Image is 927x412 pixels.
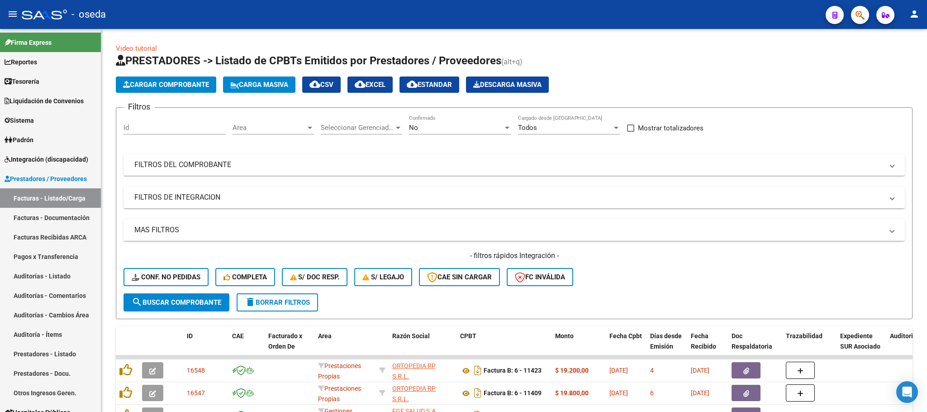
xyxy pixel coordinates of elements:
[650,367,654,374] span: 4
[466,77,549,93] button: Descarga Masiva
[309,79,320,90] mat-icon: cloud_download
[134,225,883,235] mat-panel-title: MAS FILTROS
[472,386,484,400] i: Descargar documento
[551,326,606,366] datatable-header-cell: Monto
[232,332,244,340] span: CAE
[691,332,716,350] span: Fecha Recibido
[837,326,886,366] datatable-header-cell: Expediente SUR Asociado
[5,115,34,125] span: Sistema
[355,79,366,90] mat-icon: cloud_download
[392,362,436,380] span: ORTOPEDIA RP S.R.L.
[609,332,642,340] span: Fecha Cpbt
[691,367,709,374] span: [DATE]
[124,251,905,261] h4: - filtros rápidos Integración -
[321,124,394,132] span: Seleccionar Gerenciador
[230,81,288,89] span: Carga Masiva
[5,174,87,184] span: Prestadores / Proveedores
[116,44,157,53] a: Video tutorial
[389,326,456,366] datatable-header-cell: Razón Social
[187,367,205,374] span: 16548
[896,381,918,403] div: Open Intercom Messenger
[124,293,229,311] button: Buscar Comprobante
[392,332,430,340] span: Razón Social
[124,268,209,286] button: Conf. no pedidas
[427,273,492,281] span: CAE SIN CARGAR
[237,293,318,311] button: Borrar Filtros
[5,57,37,67] span: Reportes
[786,332,822,340] span: Trazabilidad
[223,77,295,93] button: Carga Masiva
[650,389,654,397] span: 6
[5,135,33,145] span: Padrón
[134,160,883,170] mat-panel-title: FILTROS DEL COMPROBANTE
[515,273,565,281] span: FC Inválida
[124,154,905,176] mat-expansion-panel-header: FILTROS DEL COMPROBANTE
[124,101,155,113] h3: Filtros
[124,219,905,241] mat-expansion-panel-header: MAS FILTROS
[134,192,883,202] mat-panel-title: FILTROS DE INTEGRACION
[290,273,340,281] span: S/ Doc Resp.
[472,363,484,378] i: Descargar documento
[687,326,728,366] datatable-header-cell: Fecha Recibido
[318,385,361,402] span: Prestaciones Propias
[484,390,542,397] strong: Factura B: 6 - 11409
[265,326,314,366] datatable-header-cell: Facturado x Orden De
[314,326,376,366] datatable-header-cell: Area
[123,81,209,89] span: Cargar Comprobante
[609,389,628,397] span: [DATE]
[7,9,18,19] mat-icon: menu
[419,268,500,286] button: CAE SIN CARGAR
[228,326,265,366] datatable-header-cell: CAE
[5,154,88,164] span: Integración (discapacidad)
[890,332,917,340] span: Auditoria
[555,367,589,374] strong: $ 19.200,00
[309,81,333,89] span: CSV
[460,332,476,340] span: CPBT
[132,297,143,307] mat-icon: search
[5,38,52,48] span: Firma Express
[647,326,687,366] datatable-header-cell: Días desde Emisión
[840,332,880,350] span: Expediente SUR Asociado
[347,77,393,93] button: EXCEL
[484,367,542,374] strong: Factura B: 6 - 11423
[187,332,193,340] span: ID
[466,77,549,93] app-download-masive: Descarga masiva de comprobantes (adjuntos)
[245,298,310,307] span: Borrar Filtros
[116,77,216,93] button: Cargar Comprobante
[909,9,920,19] mat-icon: person
[392,361,453,380] div: 30710509375
[132,273,200,281] span: Conf. no pedidas
[728,326,782,366] datatable-header-cell: Doc Respaldatoria
[609,367,628,374] span: [DATE]
[407,81,452,89] span: Estandar
[318,332,332,340] span: Area
[5,96,84,106] span: Liquidación de Convenios
[638,123,704,134] span: Mostrar totalizadores
[732,332,772,350] span: Doc Respaldatoria
[223,273,267,281] span: Completa
[124,187,905,208] mat-expansion-panel-header: FILTROS DE INTEGRACION
[354,268,412,286] button: S/ legajo
[555,332,574,340] span: Monto
[215,268,275,286] button: Completa
[409,124,418,132] span: No
[233,124,306,132] span: Area
[399,77,459,93] button: Estandar
[187,389,205,397] span: 16547
[116,54,501,67] span: PRESTADORES -> Listado de CPBTs Emitidos por Prestadores / Proveedores
[268,332,302,350] span: Facturado x Orden De
[362,273,404,281] span: S/ legajo
[518,124,537,132] span: Todos
[245,297,256,307] mat-icon: delete
[501,57,523,66] span: (alt+q)
[606,326,647,366] datatable-header-cell: Fecha Cpbt
[132,298,221,307] span: Buscar Comprobante
[456,326,551,366] datatable-header-cell: CPBT
[5,77,39,86] span: Tesorería
[355,81,385,89] span: EXCEL
[650,332,682,350] span: Días desde Emisión
[691,389,709,397] span: [DATE]
[782,326,837,366] datatable-header-cell: Trazabilidad
[507,268,573,286] button: FC Inválida
[71,5,106,24] span: - oseda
